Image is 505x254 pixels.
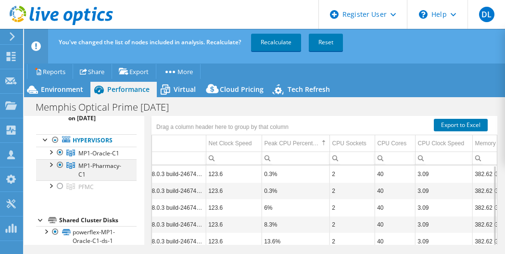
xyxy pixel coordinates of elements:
[434,119,488,131] a: Export to Excel
[329,135,375,152] td: CPU Sockets Column
[112,165,206,182] td: Column OS, Value VMware ESXi 8.0.3 build-24674464
[156,64,201,79] a: More
[375,182,415,199] td: Column CPU Cores, Value 40
[415,216,472,233] td: Column CPU Clock Speed, Value 3.09
[375,152,415,165] td: Column CPU Cores, Filter cell
[36,159,137,180] a: MP1-Pharmacy-C1
[31,102,184,113] h1: Memphis Optical Prime [DATE]
[251,34,301,51] a: Recalculate
[41,85,83,94] span: Environment
[265,138,319,149] div: Peak CPU Percentage
[73,64,112,79] a: Share
[415,233,472,250] td: Column CPU Clock Speed, Value 3.09
[415,135,472,152] td: CPU Clock Speed Column
[36,180,137,193] a: PFMC
[475,138,496,149] div: Memory
[418,138,465,149] div: CPU Clock Speed
[36,134,137,147] a: Hypervisors
[375,233,415,250] td: Column CPU Cores, Value 40
[419,10,428,19] svg: \n
[206,233,262,250] td: Column Net Clock Speed, Value 123.6
[262,199,329,216] td: Column Peak CPU Percentage, Value 6%
[329,152,375,165] td: Column CPU Sockets, Filter cell
[262,165,329,182] td: Column Peak CPU Percentage, Value 0.3%
[332,138,366,149] div: CPU Sockets
[206,165,262,182] td: Column Net Clock Speed, Value 123.6
[78,149,119,157] span: MP1-Oracle-C1
[329,199,375,216] td: Column CPU Sockets, Value 2
[206,216,262,233] td: Column Net Clock Speed, Value 123.6
[415,182,472,199] td: Column CPU Clock Speed, Value 3.09
[415,152,472,165] td: Column CPU Clock Speed, Filter cell
[329,233,375,250] td: Column CPU Sockets, Value 2
[262,135,329,152] td: Peak CPU Percentage Column
[112,135,206,152] td: OS Column
[415,165,472,182] td: Column CPU Clock Speed, Value 3.09
[206,135,262,152] td: Net Clock Speed Column
[378,138,407,149] div: CPU Cores
[59,38,241,46] span: You've changed the list of nodes included in analysis. Recalculate?
[262,182,329,199] td: Column Peak CPU Percentage, Value 0.3%
[329,182,375,199] td: Column CPU Sockets, Value 2
[329,216,375,233] td: Column CPU Sockets, Value 2
[329,165,375,182] td: Column CPU Sockets, Value 2
[112,199,206,216] td: Column OS, Value VMware ESXi 8.0.3 build-24674464
[112,233,206,250] td: Column OS, Value VMware ESXi 8.0.3 build-24674464
[262,152,329,165] td: Column Peak CPU Percentage, Filter cell
[112,64,156,79] a: Export
[107,85,150,94] span: Performance
[262,216,329,233] td: Column Peak CPU Percentage, Value 8.3%
[174,85,196,94] span: Virtual
[78,183,94,191] span: PFMC
[112,182,206,199] td: Column OS, Value VMware ESXi 8.0.3 build-24674464
[27,64,73,79] a: Reports
[206,199,262,216] td: Column Net Clock Speed, Value 123.6
[112,152,206,165] td: Column OS, Filter cell
[112,216,206,233] td: Column OS, Value VMware ESXi 8.0.3 build-24674464
[375,199,415,216] td: Column CPU Cores, Value 40
[479,7,494,22] span: DL
[288,85,330,94] span: Tech Refresh
[209,138,252,149] div: Net Clock Speed
[78,162,121,178] span: MP1-Pharmacy-C1
[36,226,137,247] a: powerflex-MP1-Oracle-C1-ds-1
[262,233,329,250] td: Column Peak CPU Percentage, Value 13.6%
[375,216,415,233] td: Column CPU Cores, Value 40
[206,182,262,199] td: Column Net Clock Speed, Value 123.6
[154,120,291,134] div: Drag a column header here to group by that column
[375,165,415,182] td: Column CPU Cores, Value 40
[206,152,262,165] td: Column Net Clock Speed, Filter cell
[36,147,137,159] a: MP1-Oracle-C1
[309,34,343,51] a: Reset
[59,215,137,226] div: Shared Cluster Disks
[415,199,472,216] td: Column CPU Clock Speed, Value 3.09
[220,85,264,94] span: Cloud Pricing
[375,135,415,152] td: CPU Cores Column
